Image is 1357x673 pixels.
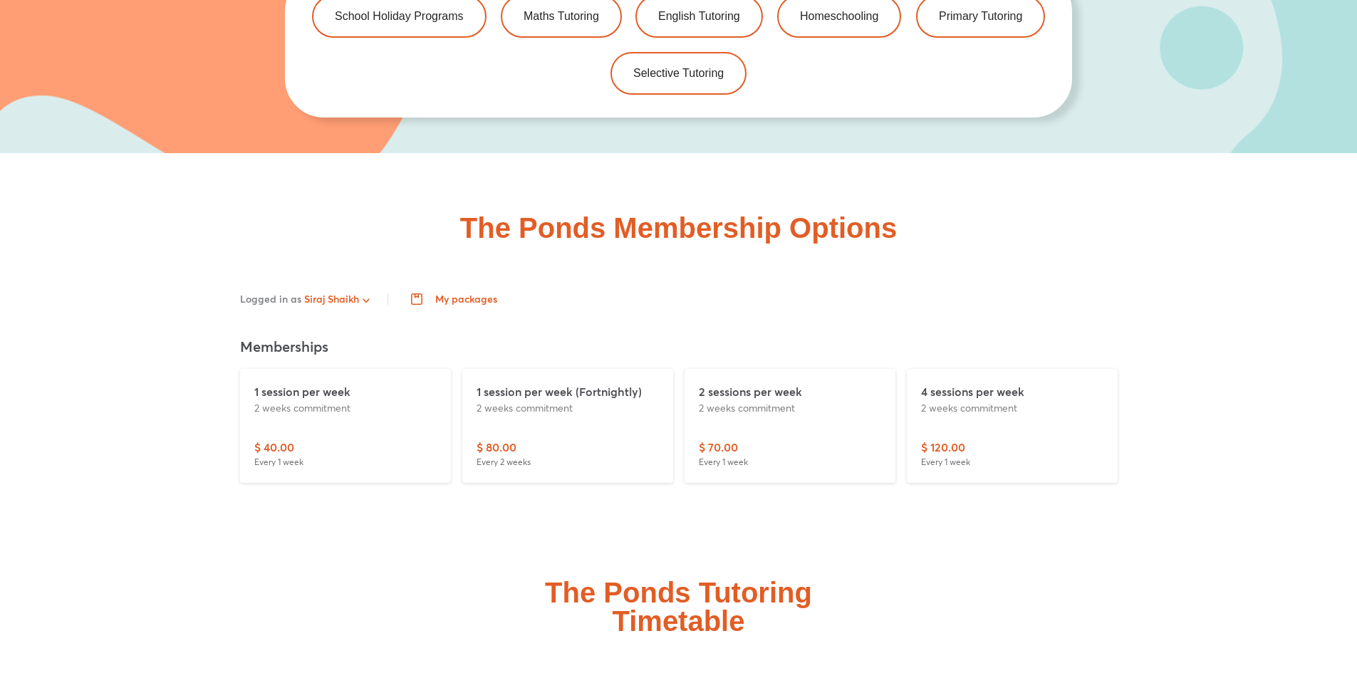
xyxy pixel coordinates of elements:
span: Homeschooling [800,11,878,22]
h2: The Ponds Membership Options [460,214,897,242]
span: Maths Tutoring [524,11,599,22]
h2: The Ponds Tutoring Timetable [545,578,812,635]
span: Selective Tutoring [633,68,724,79]
a: Selective Tutoring [610,52,747,95]
iframe: Chat Widget [1120,512,1357,673]
span: Primary Tutoring [939,11,1022,22]
span: School Holiday Programs [335,11,464,22]
span: English Tutoring [658,11,740,22]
